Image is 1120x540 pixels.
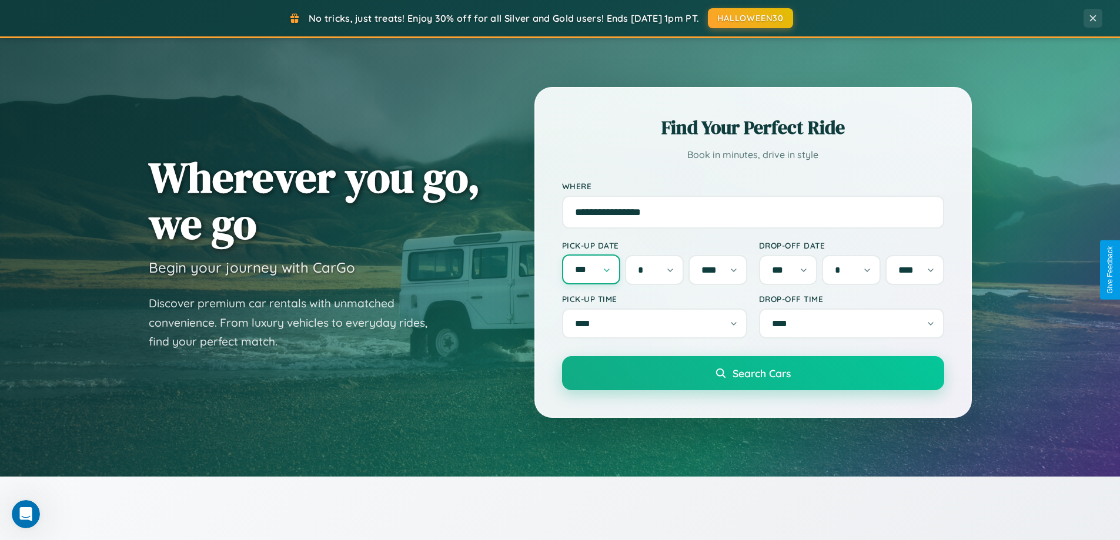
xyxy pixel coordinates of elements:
div: Give Feedback [1106,246,1114,294]
label: Pick-up Date [562,240,747,250]
label: Drop-off Time [759,294,944,304]
p: Book in minutes, drive in style [562,146,944,163]
h2: Find Your Perfect Ride [562,115,944,140]
button: Search Cars [562,356,944,390]
iframe: Intercom live chat [12,500,40,528]
h3: Begin your journey with CarGo [149,259,355,276]
p: Discover premium car rentals with unmatched convenience. From luxury vehicles to everyday rides, ... [149,294,443,351]
span: Search Cars [733,367,791,380]
span: No tricks, just treats! Enjoy 30% off for all Silver and Gold users! Ends [DATE] 1pm PT. [309,12,699,24]
label: Drop-off Date [759,240,944,250]
label: Where [562,181,944,191]
h1: Wherever you go, we go [149,154,480,247]
button: HALLOWEEN30 [708,8,793,28]
label: Pick-up Time [562,294,747,304]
